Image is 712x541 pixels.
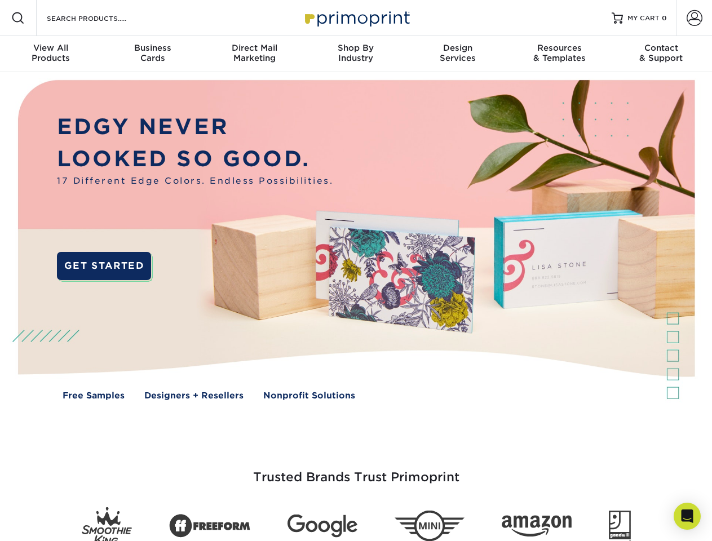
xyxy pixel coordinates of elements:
a: GET STARTED [57,252,151,280]
span: 17 Different Edge Colors. Endless Possibilities. [57,175,333,188]
a: DesignServices [407,36,508,72]
div: & Templates [508,43,610,63]
span: Business [101,43,203,53]
p: LOOKED SO GOOD. [57,143,333,175]
img: Google [288,515,357,538]
div: & Support [611,43,712,63]
div: Industry [305,43,406,63]
a: Free Samples [63,389,125,402]
span: Design [407,43,508,53]
input: SEARCH PRODUCTS..... [46,11,156,25]
h3: Trusted Brands Trust Primoprint [26,443,686,498]
img: Goodwill [609,511,631,541]
span: Resources [508,43,610,53]
span: Shop By [305,43,406,53]
span: Direct Mail [204,43,305,53]
a: BusinessCards [101,36,203,72]
p: EDGY NEVER [57,111,333,143]
span: Contact [611,43,712,53]
a: Shop ByIndustry [305,36,406,72]
div: Open Intercom Messenger [674,503,701,530]
img: Primoprint [300,6,413,30]
img: Amazon [502,516,572,537]
a: Designers + Resellers [144,389,244,402]
a: Direct MailMarketing [204,36,305,72]
span: MY CART [627,14,660,23]
div: Marketing [204,43,305,63]
div: Cards [101,43,203,63]
a: Contact& Support [611,36,712,72]
a: Resources& Templates [508,36,610,72]
span: 0 [662,14,667,22]
a: Nonprofit Solutions [263,389,355,402]
div: Services [407,43,508,63]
